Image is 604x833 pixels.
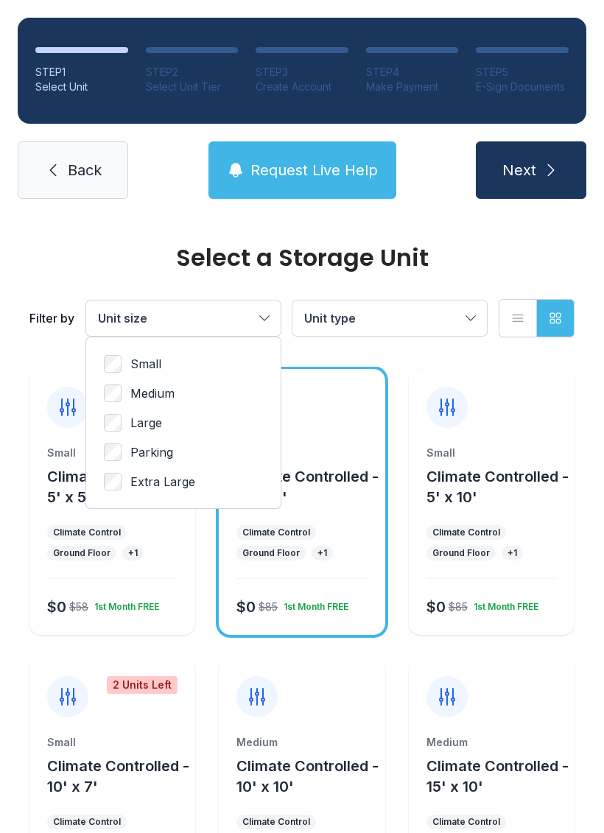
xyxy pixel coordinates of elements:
[35,65,128,80] div: STEP 1
[236,735,367,750] div: Medium
[86,300,281,336] button: Unit size
[35,80,128,94] div: Select Unit
[366,80,459,94] div: Make Payment
[426,757,569,795] span: Climate Controlled - 15' x 10'
[53,527,121,538] div: Climate Control
[242,527,310,538] div: Climate Control
[47,735,178,750] div: Small
[236,597,256,617] div: $0
[259,600,278,614] div: $85
[47,757,189,795] span: Climate Controlled - 10' x 7'
[242,816,310,828] div: Climate Control
[47,597,66,617] div: $0
[107,676,178,694] div: 2 Units Left
[250,160,378,180] span: Request Live Help
[146,80,239,94] div: Select Unit Tier
[236,466,379,507] button: Climate Controlled - 10' x 5'
[130,473,195,491] span: Extra Large
[508,547,517,559] div: + 1
[53,547,110,559] div: Ground Floor
[98,311,147,326] span: Unit size
[432,527,500,538] div: Climate Control
[88,595,159,613] div: 1st Month FREE
[130,355,161,373] span: Small
[53,816,121,828] div: Climate Control
[104,355,122,373] input: Small
[242,547,300,559] div: Ground Floor
[432,547,490,559] div: Ground Floor
[47,466,189,507] button: Climate Controlled - 5' x 5'
[366,65,459,80] div: STEP 4
[426,466,569,507] button: Climate Controlled - 5' x 10'
[426,597,446,617] div: $0
[29,246,575,270] div: Select a Storage Unit
[256,65,348,80] div: STEP 3
[128,547,138,559] div: + 1
[236,757,379,795] span: Climate Controlled - 10' x 10'
[104,443,122,461] input: Parking
[426,756,569,797] button: Climate Controlled - 15' x 10'
[130,384,175,402] span: Medium
[130,414,162,432] span: Large
[29,309,74,327] div: Filter by
[47,446,178,460] div: Small
[104,473,122,491] input: Extra Large
[236,446,367,460] div: Small
[432,816,500,828] div: Climate Control
[292,300,487,336] button: Unit type
[130,443,173,461] span: Parking
[304,311,356,326] span: Unit type
[236,756,379,797] button: Climate Controlled - 10' x 10'
[47,468,189,506] span: Climate Controlled - 5' x 5'
[426,468,569,506] span: Climate Controlled - 5' x 10'
[69,600,88,614] div: $58
[146,65,239,80] div: STEP 2
[104,384,122,402] input: Medium
[104,414,122,432] input: Large
[256,80,348,94] div: Create Account
[476,80,569,94] div: E-Sign Documents
[468,595,538,613] div: 1st Month FREE
[317,547,327,559] div: + 1
[47,756,189,797] button: Climate Controlled - 10' x 7'
[476,65,569,80] div: STEP 5
[236,468,379,506] span: Climate Controlled - 10' x 5'
[502,160,536,180] span: Next
[426,446,557,460] div: Small
[68,160,102,180] span: Back
[449,600,468,614] div: $85
[278,595,348,613] div: 1st Month FREE
[426,735,557,750] div: Medium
